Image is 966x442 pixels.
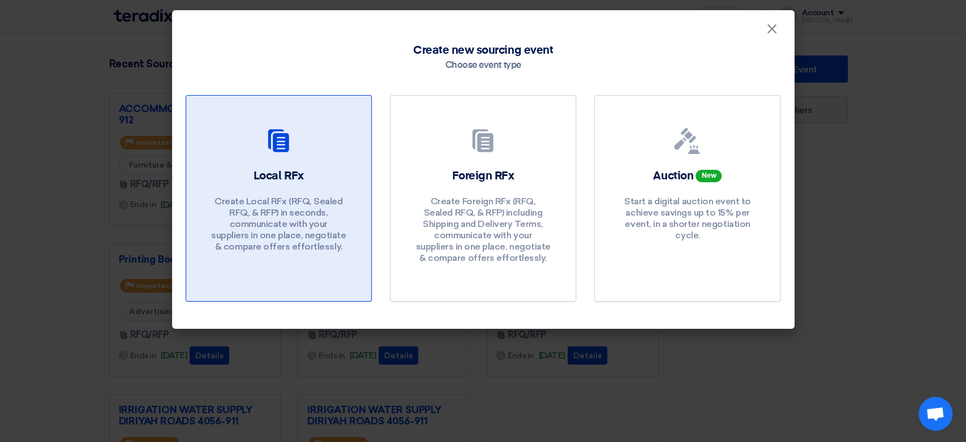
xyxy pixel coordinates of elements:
[415,196,551,264] p: Create Foreign RFx (RFQ, Sealed RFQ, & RFP) including Shipping and Delivery Terms, communicate wi...
[766,20,778,43] span: ×
[695,170,722,182] span: New
[757,18,787,41] button: Close
[211,196,346,252] p: Create Local RFx (RFQ, Sealed RFQ, & RFP) in seconds, communicate with your suppliers in one plac...
[653,170,693,182] span: Auction
[254,168,304,184] h2: Local RFx
[620,196,755,241] p: Start a digital auction event to achieve savings up to 15% per event, in a shorter negotiation cy...
[918,397,952,431] a: Open chat
[452,168,514,184] h2: Foreign RFx
[413,42,553,59] span: Create new sourcing event
[390,95,576,302] a: Foreign RFx Create Foreign RFx (RFQ, Sealed RFQ, & RFP) including Shipping and Delivery Terms, co...
[445,59,521,72] div: Choose event type
[594,95,780,302] a: Auction New Start a digital auction event to achieve savings up to 15% per event, in a shorter ne...
[186,95,372,302] a: Local RFx Create Local RFx (RFQ, Sealed RFQ, & RFP) in seconds, communicate with your suppliers i...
